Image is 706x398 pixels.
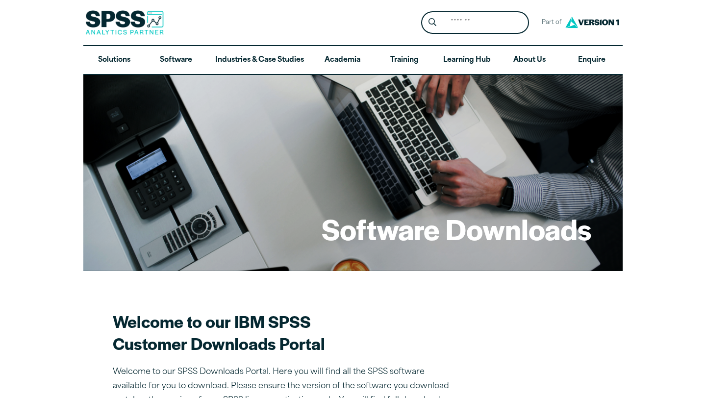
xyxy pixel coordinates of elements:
a: Learning Hub [435,46,499,75]
a: Training [374,46,435,75]
a: Industries & Case Studies [207,46,312,75]
button: Search magnifying glass icon [424,14,442,32]
a: Software [145,46,207,75]
a: About Us [499,46,560,75]
form: Site Header Search Form [421,11,529,34]
h2: Welcome to our IBM SPSS Customer Downloads Portal [113,310,456,354]
img: SPSS Analytics Partner [85,10,164,35]
a: Solutions [83,46,145,75]
img: Version1 Logo [563,13,622,31]
h1: Software Downloads [322,210,591,248]
span: Part of [537,16,563,30]
svg: Search magnifying glass icon [429,18,436,26]
a: Enquire [561,46,623,75]
a: Academia [312,46,374,75]
nav: Desktop version of site main menu [83,46,623,75]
